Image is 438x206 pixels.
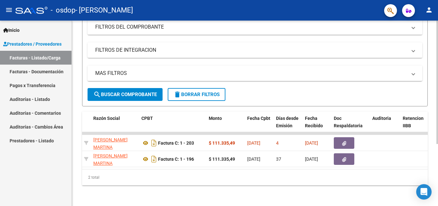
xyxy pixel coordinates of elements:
[209,140,235,146] strong: $ 111.335,49
[276,157,281,162] span: 37
[93,136,136,150] div: 27396607269
[158,140,194,146] strong: Factura C: 1 - 203
[305,140,318,146] span: [DATE]
[173,91,181,98] mat-icon: delete
[88,42,422,58] mat-expansion-panel-header: FILTROS DE INTEGRACION
[51,3,75,17] span: - osdop
[370,112,400,140] datatable-header-cell: Auditoria
[95,23,407,31] mat-panel-title: FILTROS DEL COMPROBANTE
[88,19,422,35] mat-expansion-panel-header: FILTROS DEL COMPROBANTE
[168,88,225,101] button: Borrar Filtros
[274,112,302,140] datatable-header-cell: Días desde Emisión
[247,157,260,162] span: [DATE]
[93,153,128,166] span: [PERSON_NAME] MARTINA
[91,112,139,140] datatable-header-cell: Razón Social
[150,138,158,148] i: Descargar documento
[173,92,220,97] span: Borrar Filtros
[247,116,270,121] span: Fecha Cpbt
[334,116,363,128] span: Doc Respaldatoria
[93,91,101,98] mat-icon: search
[95,70,407,77] mat-panel-title: MAS FILTROS
[93,152,136,166] div: 27396607269
[425,6,433,14] mat-icon: person
[400,112,426,140] datatable-header-cell: Retencion IIBB
[141,116,153,121] span: CPBT
[209,157,235,162] strong: $ 111.335,49
[302,112,331,140] datatable-header-cell: Fecha Recibido
[93,116,120,121] span: Razón Social
[95,47,407,54] mat-panel-title: FILTROS DE INTEGRACION
[93,92,157,97] span: Buscar Comprobante
[331,112,370,140] datatable-header-cell: Doc Respaldatoria
[150,154,158,164] i: Descargar documento
[403,116,424,128] span: Retencion IIBB
[209,116,222,121] span: Monto
[3,40,62,48] span: Prestadores / Proveedores
[416,184,432,200] div: Open Intercom Messenger
[305,157,318,162] span: [DATE]
[75,3,133,17] span: - [PERSON_NAME]
[276,140,279,146] span: 4
[245,112,274,140] datatable-header-cell: Fecha Cpbt
[88,88,163,101] button: Buscar Comprobante
[93,137,128,150] span: [PERSON_NAME] MARTINA
[206,112,245,140] datatable-header-cell: Monto
[82,169,428,185] div: 2 total
[5,6,13,14] mat-icon: menu
[158,157,194,162] strong: Factura C: 1 - 196
[139,112,206,140] datatable-header-cell: CPBT
[372,116,391,121] span: Auditoria
[3,27,20,34] span: Inicio
[88,66,422,81] mat-expansion-panel-header: MAS FILTROS
[305,116,323,128] span: Fecha Recibido
[247,140,260,146] span: [DATE]
[276,116,299,128] span: Días desde Emisión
